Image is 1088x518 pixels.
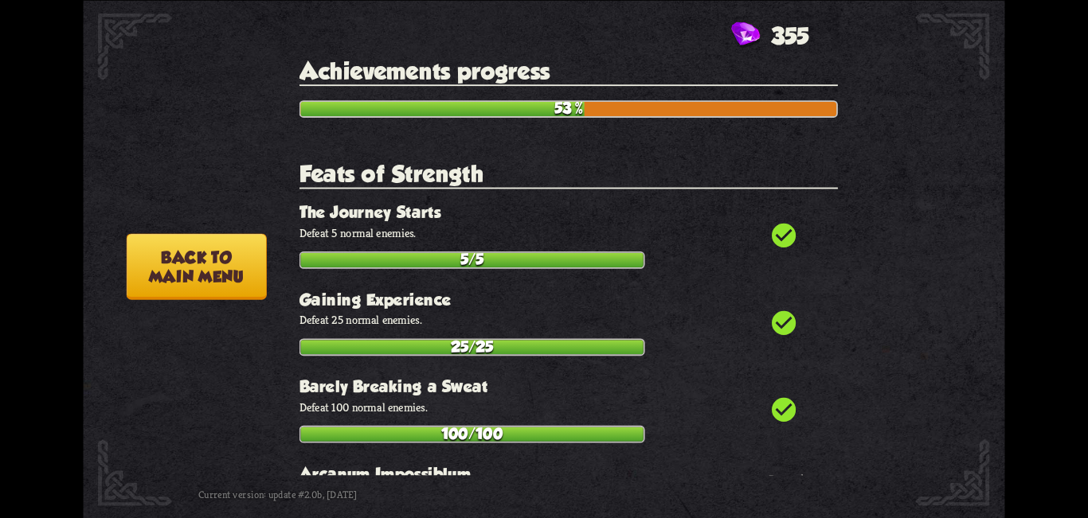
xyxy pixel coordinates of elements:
[300,101,836,115] div: 53%
[299,377,838,396] h3: Barely Breaking a Sweat
[299,312,838,327] p: Defeat 25 normal enemies.
[731,21,809,49] div: Gems
[299,464,838,483] h3: Arcanum Impossiblum
[198,481,476,507] div: Current version: update #2.0b, [DATE]
[299,225,838,240] p: Defeat 5 normal enemies.
[299,203,838,222] h3: The Journey Starts
[299,57,838,85] h2: Achievements progress
[127,233,267,299] button: Back tomain menu
[769,395,798,423] i: check_circle
[300,252,643,267] div: 5/5
[769,221,798,250] i: check_circle
[731,21,760,49] img: Gem.png
[300,340,643,354] div: 25/25
[299,290,838,309] h3: Gaining Experience
[299,161,838,189] h2: Feats of Strength
[769,308,798,337] i: check_circle
[300,426,643,441] div: 100/100
[299,399,838,415] p: Defeat 100 normal enemies.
